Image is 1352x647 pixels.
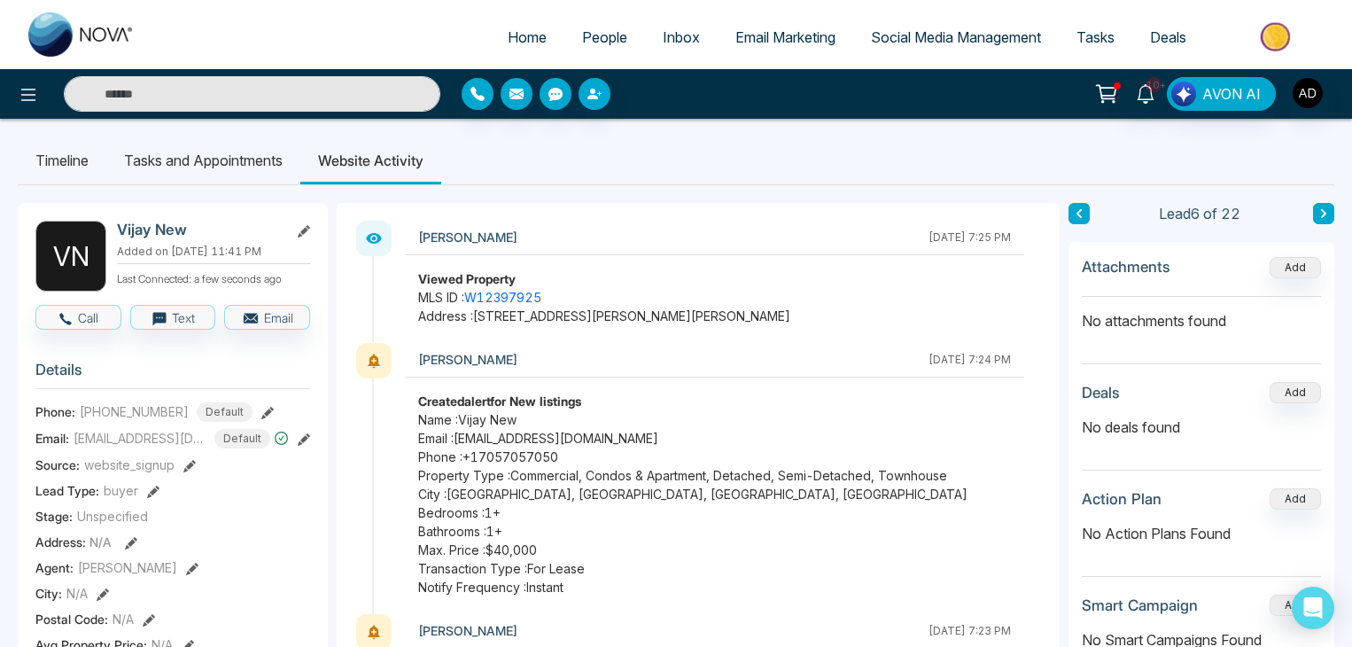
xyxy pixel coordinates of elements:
[418,522,1011,541] span: Bathrooms : 1 +
[418,410,1011,429] span: Name : Vijay New
[35,507,73,526] span: Stage:
[35,456,80,474] span: Source:
[418,559,1011,578] span: Transaction Type : For Lease
[1292,587,1334,629] div: Open Intercom Messenger
[1159,203,1240,224] span: Lead 6 of 22
[418,271,516,286] strong: Viewed Property
[1167,77,1276,111] button: AVON AI
[35,584,62,603] span: City :
[77,507,148,526] span: Unspecified
[113,610,134,628] span: N/A
[418,620,517,643] div: [PERSON_NAME]
[1082,297,1321,331] p: No attachments found
[929,623,1011,639] div: [DATE] 7:23 PM
[18,136,106,184] li: Timeline
[735,28,835,46] span: Email Marketing
[1270,595,1321,616] button: Add
[35,558,74,577] span: Agent:
[300,136,441,184] li: Website Activity
[1124,77,1167,108] a: 10+
[645,20,718,54] a: Inbox
[35,305,121,330] button: Call
[89,534,112,550] span: N/A
[1150,28,1186,46] span: Deals
[1082,417,1321,438] p: No deals found
[117,244,310,260] p: Added on [DATE] 11:41 PM
[35,221,106,292] div: V N
[224,305,310,330] button: Email
[1082,258,1170,276] h3: Attachments
[1082,490,1162,508] h3: Action Plan
[418,394,581,409] strong: Created alert for New listings
[418,448,1011,466] span: Phone : +1 7057057050
[80,402,189,421] span: [PHONE_NUMBER]
[418,578,1011,596] span: Notify Frequency : Instant
[35,610,108,628] span: Postal Code :
[418,541,1011,559] span: Max. Price :
[66,584,88,603] span: N/A
[418,307,1011,325] p: Address : [STREET_ADDRESS][PERSON_NAME][PERSON_NAME]
[1171,82,1196,106] img: Lead Flow
[1082,523,1321,544] p: No Action Plans Found
[508,28,547,46] span: Home
[106,136,300,184] li: Tasks and Appointments
[490,20,564,54] a: Home
[1270,257,1321,278] button: Add
[35,361,310,388] h3: Details
[418,429,1011,448] span: Email : [EMAIL_ADDRESS][DOMAIN_NAME]
[929,230,1011,246] div: [DATE] 7:25 PM
[35,533,112,551] span: Address:
[130,305,216,330] button: Text
[1202,83,1261,105] span: AVON AI
[1270,259,1321,274] span: Add
[418,485,1011,503] span: City : [GEOGRAPHIC_DATA], [GEOGRAPHIC_DATA], [GEOGRAPHIC_DATA], [GEOGRAPHIC_DATA]
[214,429,270,448] span: Default
[1076,28,1115,46] span: Tasks
[418,348,517,371] div: [PERSON_NAME]
[1270,488,1321,510] button: Add
[582,28,627,46] span: People
[1270,382,1321,403] button: Add
[418,503,1011,522] span: Bedrooms : 1 +
[74,429,206,448] span: [EMAIL_ADDRESS][DOMAIN_NAME]
[117,268,310,287] p: Last Connected: a few seconds ago
[718,20,853,54] a: Email Marketing
[28,12,135,57] img: Nova CRM Logo
[104,481,138,500] span: buyer
[1213,17,1341,57] img: Market-place.gif
[1082,596,1198,614] h3: Smart Campaign
[78,558,177,577] span: [PERSON_NAME]
[1059,20,1132,54] a: Tasks
[853,20,1059,54] a: Social Media Management
[663,28,700,46] span: Inbox
[418,288,1011,307] span: MLS ID :
[464,290,541,305] a: W12397925
[1293,78,1323,108] img: User Avatar
[871,28,1041,46] span: Social Media Management
[84,456,175,474] span: website_signup
[418,226,517,249] div: [PERSON_NAME]
[1082,384,1120,401] h3: Deals
[1146,77,1162,93] span: 10+
[35,481,99,500] span: Lead Type:
[486,542,537,557] span: $40,000
[418,466,1011,485] span: Property Type : Commercial, Condos & Apartment, Detached, Semi-Detached, Townhouse
[197,402,253,422] span: Default
[1132,20,1204,54] a: Deals
[564,20,645,54] a: People
[35,429,69,448] span: Email:
[35,402,75,421] span: Phone:
[117,221,282,238] h2: Vijay New
[929,352,1011,368] div: [DATE] 7:24 PM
